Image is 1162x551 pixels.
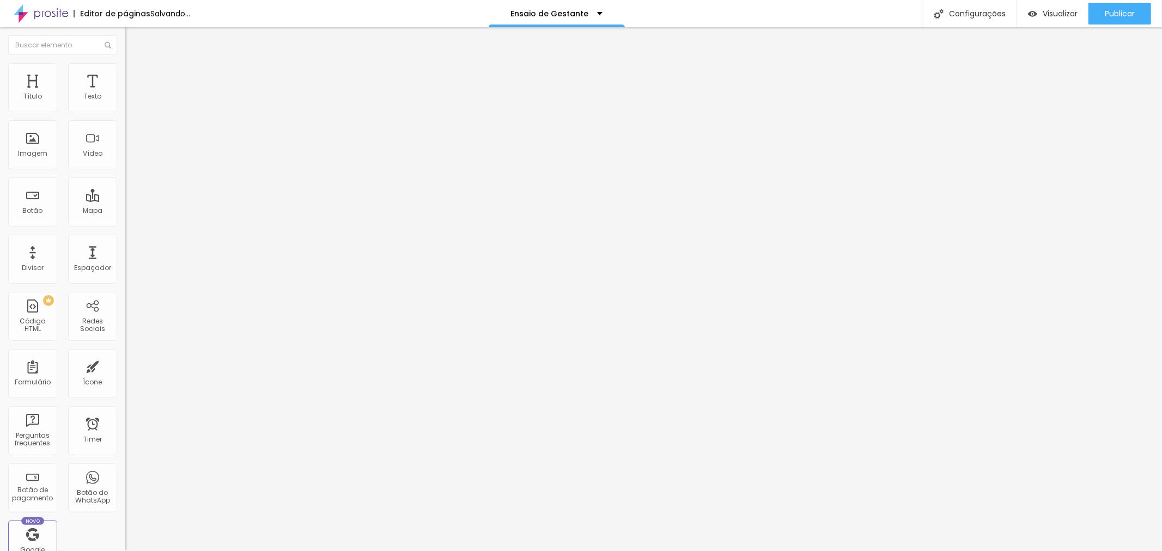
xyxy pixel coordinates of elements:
[74,264,111,272] div: Espaçador
[15,378,51,386] div: Formulário
[21,517,45,525] div: Novo
[83,436,102,443] div: Timer
[511,10,589,17] p: Ensaio de Gestante
[83,207,102,215] div: Mapa
[83,378,102,386] div: Ícone
[23,93,42,100] div: Título
[1043,9,1078,18] span: Visualizar
[150,10,190,17] div: Salvando...
[71,317,114,333] div: Redes Sociais
[11,432,54,448] div: Perguntas frequentes
[125,27,1162,551] iframe: Editor
[11,486,54,502] div: Botão de pagamento
[1105,9,1135,18] span: Publicar
[71,489,114,505] div: Botão do WhatsApp
[11,317,54,333] div: Código HTML
[1088,3,1151,25] button: Publicar
[934,9,944,19] img: Icone
[105,42,111,48] img: Icone
[74,10,150,17] div: Editor de páginas
[22,264,44,272] div: Divisor
[18,150,47,157] div: Imagem
[1028,9,1037,19] img: view-1.svg
[1017,3,1088,25] button: Visualizar
[8,35,117,55] input: Buscar elemento
[84,93,101,100] div: Texto
[83,150,102,157] div: Vídeo
[23,207,43,215] div: Botão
